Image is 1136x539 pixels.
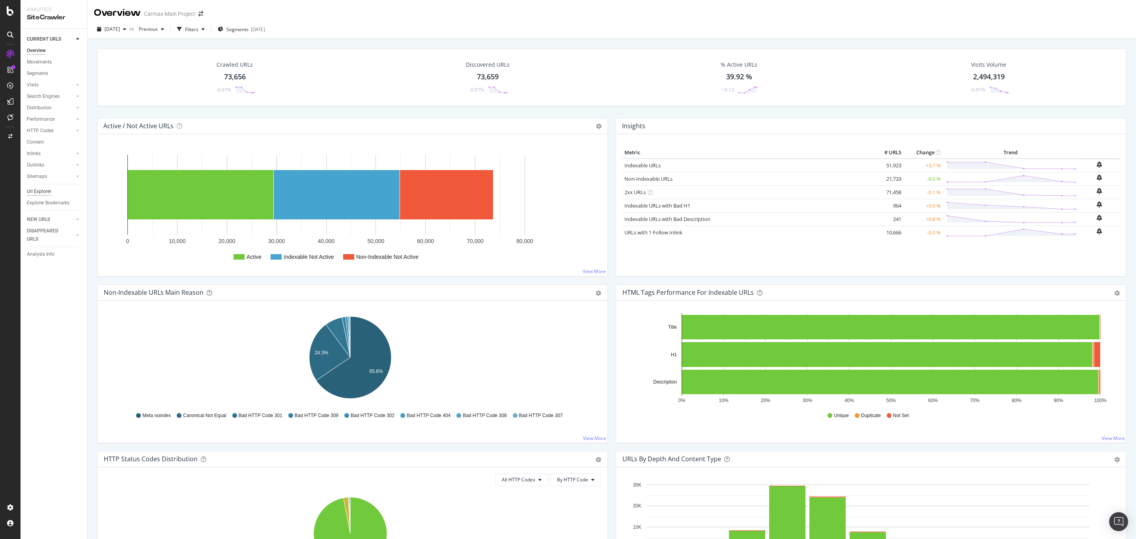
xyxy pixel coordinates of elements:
text: 40% [845,398,854,403]
button: Previous [136,23,167,36]
a: View More [583,435,606,442]
text: Indexable Not Active [284,254,334,260]
div: Content [27,138,44,146]
a: Performance [27,115,74,124]
div: bell-plus [1097,201,1102,208]
text: Non-Indexable Not Active [356,254,419,260]
div: A chart. [104,313,596,405]
span: vs [129,25,136,32]
div: Inlinks [27,150,41,158]
text: 65.6% [369,369,383,374]
div: % Active URLs [721,61,757,69]
a: NEW URLS [27,215,74,224]
text: 20,000 [219,238,235,244]
a: Movements [27,58,82,66]
td: 21,733 [872,172,903,185]
text: 50,000 [367,238,384,244]
div: HTML Tags Performance for Indexable URLs [622,288,754,296]
text: 30K [633,482,641,488]
div: Filters [185,26,198,33]
text: 40,000 [318,238,335,244]
th: Trend [943,147,1078,159]
div: bell-plus [1097,228,1102,234]
td: 10,666 [872,226,903,239]
span: Segments [226,26,248,33]
span: Bad HTTP Code 308 [463,412,506,419]
div: Explorer Bookmarks [27,199,69,207]
span: Bad HTTP Code 309 [295,412,338,419]
text: H1 [671,352,677,357]
div: -0.91% [970,86,985,93]
td: 241 [872,212,903,226]
span: Meta noindex [142,412,171,419]
svg: A chart. [622,313,1115,405]
div: -0.07% [216,86,231,93]
h4: Active / Not Active URLs [103,121,174,131]
td: -0.0 % [903,226,943,239]
div: Overview [94,6,141,20]
div: Url Explorer [27,187,51,196]
div: HTTP Codes [27,127,54,135]
text: 10% [719,398,729,403]
text: 60,000 [417,238,434,244]
div: Movements [27,58,52,66]
text: 70% [970,398,979,403]
a: View More [1102,435,1125,442]
text: 30,000 [268,238,285,244]
button: Segments[DATE] [215,23,268,36]
text: 80,000 [516,238,533,244]
text: 10,000 [169,238,186,244]
td: 964 [872,199,903,212]
a: Url Explorer [27,187,82,196]
a: Content [27,138,82,146]
div: gear [1114,290,1120,296]
th: # URLS [872,147,903,159]
div: bell-plus [1097,188,1102,194]
text: 90% [1054,398,1063,403]
span: Bad HTTP Code 307 [519,412,563,419]
text: 20K [633,503,641,509]
a: Analysis Info [27,250,82,258]
div: Analysis Info [27,250,54,258]
div: Carmax Main Project [144,10,195,18]
button: Filters [174,23,208,36]
div: Performance [27,115,54,124]
div: gear [596,290,601,296]
div: 73,656 [224,72,246,82]
span: Unique [834,412,849,419]
span: Bad HTTP Code 301 [239,412,282,419]
div: SiteCrawler [27,13,81,22]
td: 71,458 [872,185,903,199]
span: Bad HTTP Code 404 [407,412,450,419]
a: 2xx URLs [624,189,646,196]
td: +0.8 % [903,212,943,226]
a: DISAPPEARED URLS [27,227,74,243]
span: Previous [136,26,158,32]
span: Not Set [893,412,909,419]
div: bell-plus [1097,215,1102,221]
td: +3.7 % [903,159,943,172]
div: Visits Volume [971,61,1006,69]
div: Overview [27,47,46,55]
td: +0.0 % [903,199,943,212]
div: Analytics [27,6,81,13]
span: 2025 Oct. 7th [105,26,120,32]
div: +0.13 [722,86,734,93]
div: Outlinks [27,161,44,169]
a: Segments [27,69,82,78]
div: gear [1114,457,1120,462]
div: 39.92 % [726,72,752,82]
text: 24.3% [315,350,328,356]
text: 20% [761,398,770,403]
i: Options [596,124,602,129]
div: Crawled URLs [217,61,253,69]
svg: A chart. [104,147,601,270]
div: Non-Indexable URLs Main Reason [104,288,204,296]
td: 51,923 [872,159,903,172]
a: Distribution [27,104,74,112]
text: 80% [1012,398,1021,403]
div: Discovered URLs [466,61,510,69]
div: Distribution [27,104,52,112]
